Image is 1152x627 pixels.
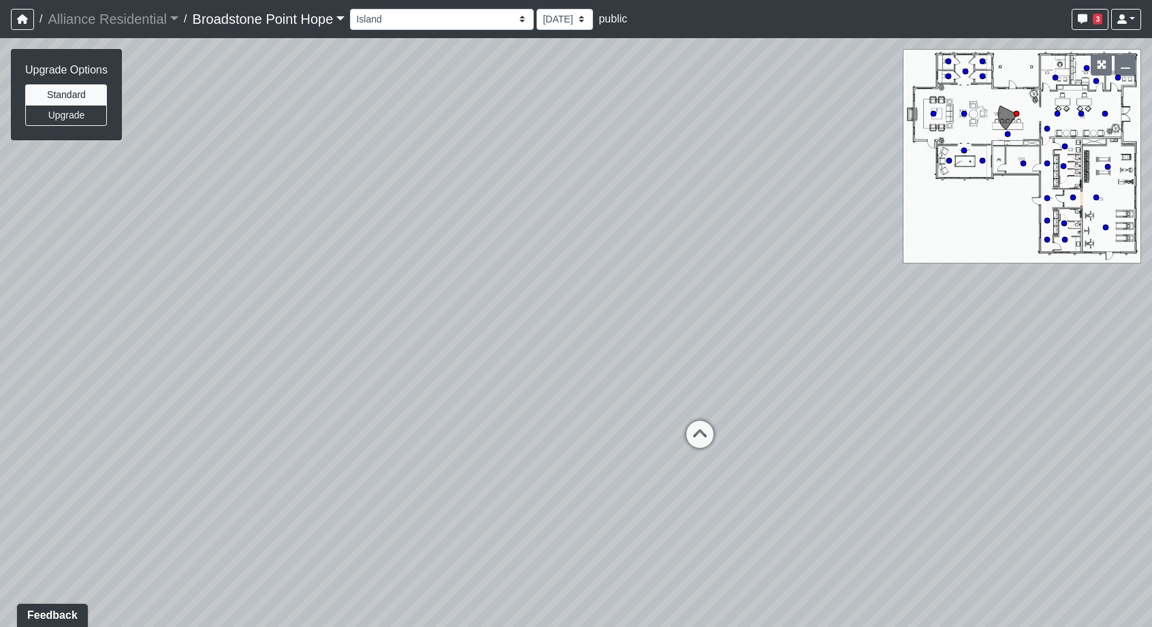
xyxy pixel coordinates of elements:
[48,5,178,33] a: Alliance Residential
[25,63,108,76] h6: Upgrade Options
[10,600,91,627] iframe: Ybug feedback widget
[1072,9,1108,30] button: 3
[598,13,627,25] span: public
[193,5,345,33] a: Broadstone Point Hope
[1093,14,1102,25] span: 3
[34,5,48,33] span: /
[25,84,107,106] button: Standard
[178,5,192,33] span: /
[25,105,107,126] button: Upgrade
